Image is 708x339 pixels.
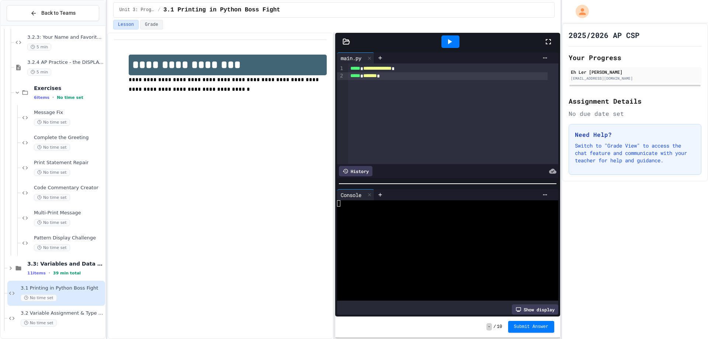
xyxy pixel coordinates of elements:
span: Exercises [34,85,104,91]
span: Print Statement Repair [34,160,104,166]
span: Code Commentary Creator [34,185,104,191]
span: Unit 3: Programming with Python [119,7,155,13]
div: 1 [337,65,344,72]
div: My Account [568,3,591,20]
span: No time set [57,95,83,100]
span: Pattern Display Challenge [34,235,104,241]
span: 10 [497,324,502,330]
button: Grade [140,20,163,30]
div: Eh Ler [PERSON_NAME] [571,69,699,75]
span: 3.3: Variables and Data Types [27,260,104,267]
span: 3.1 Printing in Python Boss Fight [163,6,280,14]
span: No time set [34,244,70,251]
span: Back to Teams [41,9,76,17]
h2: Your Progress [569,52,701,63]
span: - [486,323,492,331]
div: Console [337,189,374,200]
div: No due date set [569,109,701,118]
span: 6 items [34,95,49,100]
span: 3.2 Variable Assignment & Type Boss Fight [21,310,104,316]
div: [EMAIL_ADDRESS][DOMAIN_NAME] [571,76,699,81]
div: Show display [512,304,558,315]
span: • [52,94,54,100]
span: 5 min [27,69,51,76]
span: No time set [21,294,57,301]
span: 11 items [27,271,46,276]
span: 3.2.3: Your Name and Favorite Movie [27,34,104,41]
span: 3.1 Printing in Python Boss Fight [21,285,104,291]
div: Console [337,191,365,199]
span: No time set [34,144,70,151]
span: 39 min total [53,271,81,276]
span: 3.2.4 AP Practice - the DISPLAY Procedure [27,59,104,66]
div: main.py [337,52,374,63]
span: Complete the Greeting [34,135,104,141]
span: No time set [34,169,70,176]
h3: Need Help? [575,130,695,139]
div: main.py [337,54,365,62]
span: Message Fix [34,110,104,116]
button: Back to Teams [7,5,99,21]
span: No time set [21,319,57,326]
span: Submit Answer [514,324,549,330]
h1: 2025/2026 AP CSP [569,30,639,40]
div: History [339,166,372,176]
span: No time set [34,219,70,226]
span: Multi-Print Message [34,210,104,216]
span: / [493,324,496,330]
span: No time set [34,119,70,126]
h2: Assignment Details [569,96,701,106]
span: 5 min [27,44,51,51]
div: 2 [337,72,344,80]
button: Submit Answer [508,321,555,333]
p: Switch to "Grade View" to access the chat feature and communicate with your teacher for help and ... [575,142,695,164]
span: / [158,7,160,13]
button: Lesson [113,20,139,30]
span: • [49,270,50,276]
span: No time set [34,194,70,201]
